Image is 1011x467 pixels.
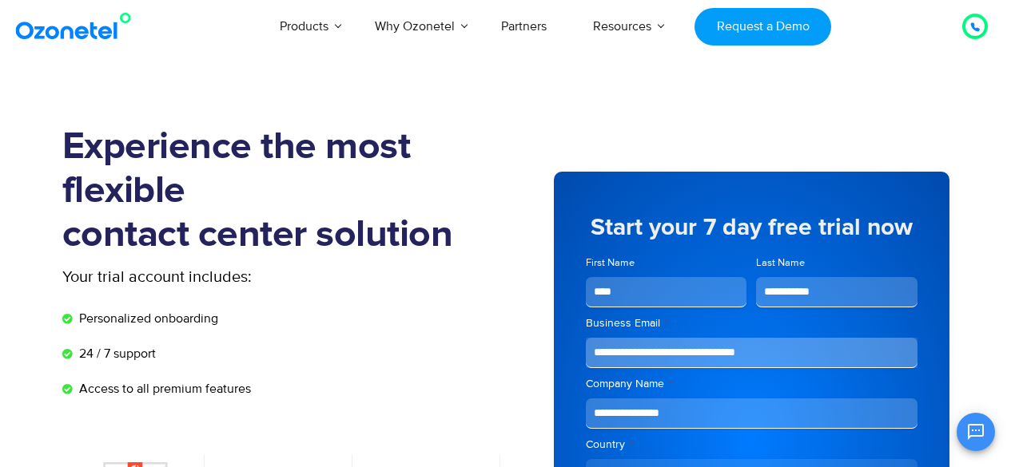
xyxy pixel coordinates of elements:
[75,344,156,363] span: 24 / 7 support
[695,8,831,46] a: Request a Demo
[62,125,506,257] h1: Experience the most flexible contact center solution
[75,379,251,398] span: Access to all premium features
[75,309,218,328] span: Personalized onboarding
[586,216,917,239] h5: Start your 7 day free trial now
[756,255,917,271] label: Last Name
[957,413,995,451] button: Open chat
[586,376,917,392] label: Company Name
[586,315,917,331] label: Business Email
[586,255,747,271] label: First Name
[586,437,917,453] label: Country
[62,265,386,289] p: Your trial account includes:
